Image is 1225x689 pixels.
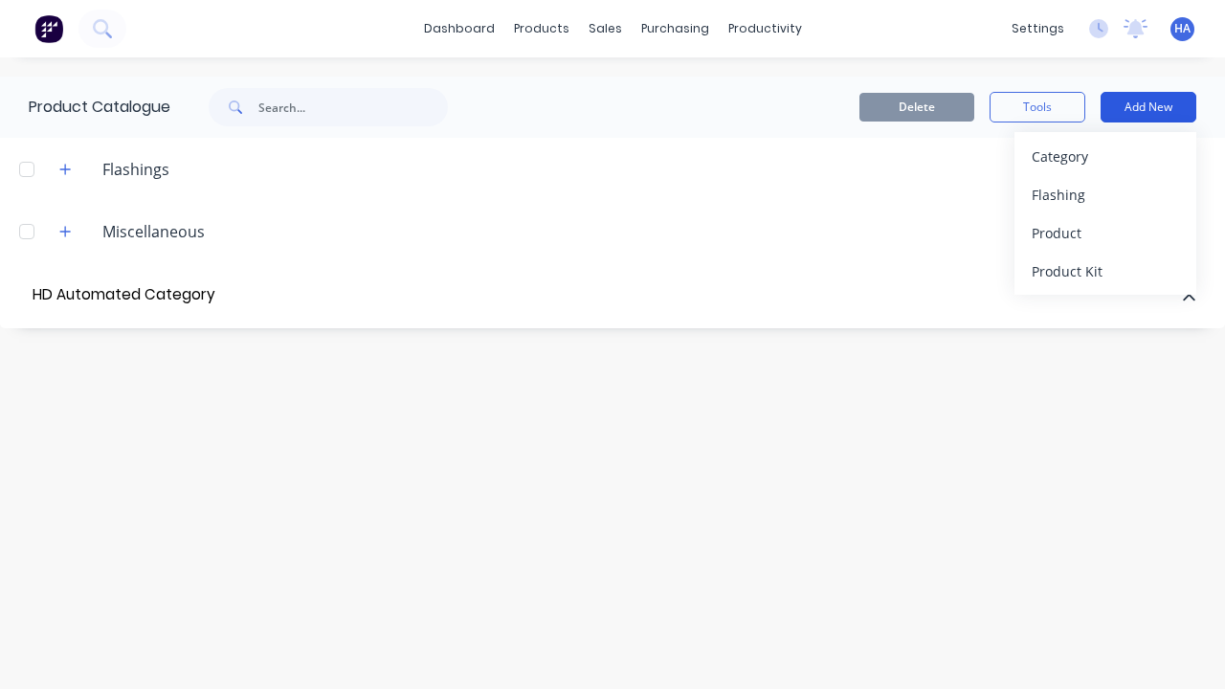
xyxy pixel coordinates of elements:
[29,281,245,309] input: Enter Category Name
[719,14,812,43] div: productivity
[258,88,448,126] input: Search...
[414,14,504,43] a: dashboard
[1014,252,1196,290] button: Product Kit
[990,92,1085,122] button: Tools
[1174,20,1191,37] span: HA
[1014,175,1196,213] button: Flashing
[1032,143,1179,170] div: Category
[579,14,632,43] div: sales
[1032,219,1179,247] div: Product
[87,220,220,243] div: Miscellaneous
[1032,257,1179,285] div: Product Kit
[859,93,974,122] button: Delete
[34,14,63,43] img: Factory
[87,158,185,181] div: Flashings
[504,14,579,43] div: products
[1014,213,1196,252] button: Product
[1101,92,1196,122] button: Add New
[1014,137,1196,175] button: Category
[632,14,719,43] div: purchasing
[1002,14,1074,43] div: settings
[1032,181,1179,209] div: Flashing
